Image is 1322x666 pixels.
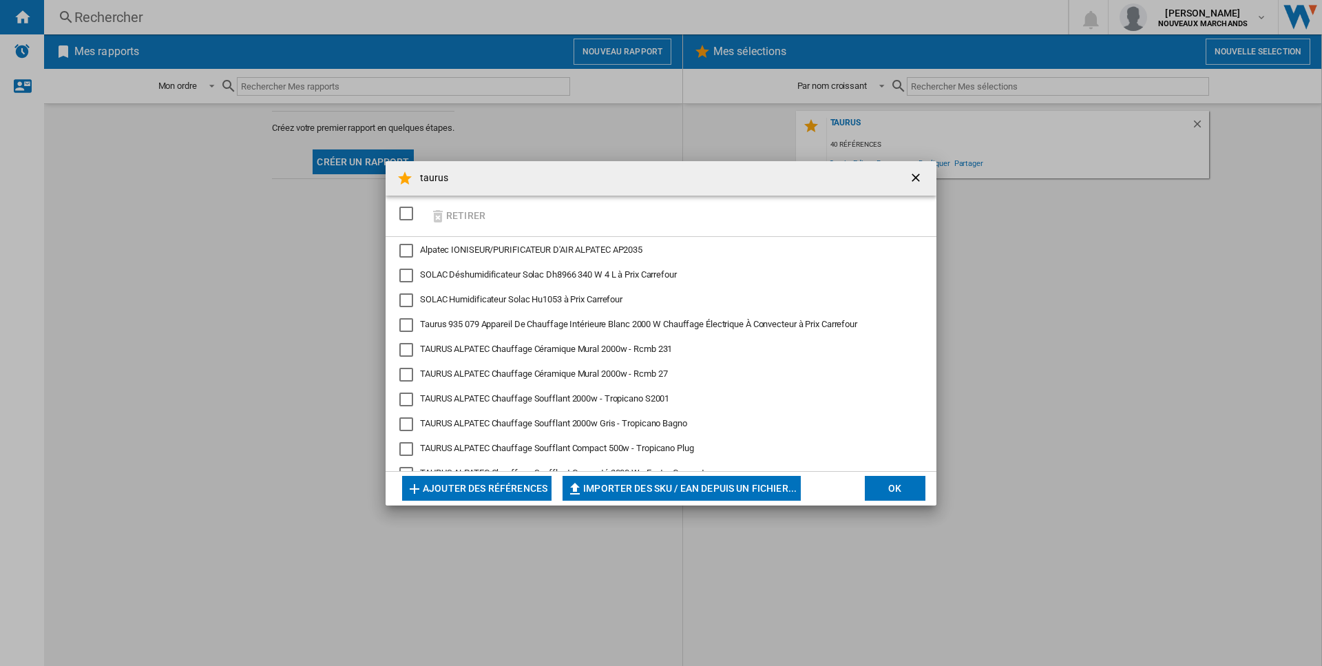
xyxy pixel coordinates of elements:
md-checkbox: TAURUS ALPATEC Chauffage Céramique Mural 2000w - Rcmb 27 [399,368,912,382]
md-checkbox: TAURUS ALPATEC Chauffage Soufflant 2000w Gris - Tropicano Bagno [399,417,912,431]
span: TAURUS ALPATEC Chauffage Soufflant 2000w - Tropicano S2001 [420,393,669,404]
md-checkbox: SELECTIONS.EDITION_POPUP.SELECT_DESELECT [399,202,420,225]
span: SOLAC Déshumidificateur Solac Dh8966 340 W 4 L à Prix Carrefour [420,269,677,280]
span: Taurus 935 079 Appareil De Chauffage Intérieure Blanc 2000 W Chauffage Électrique À Convecteur à ... [420,319,857,329]
button: Importer des SKU / EAN depuis un fichier... [563,476,801,501]
span: TAURUS ALPATEC Chauffage Soufflant Connecté 2000 W - Factor Connect [420,468,704,478]
md-checkbox: TAURUS ALPATEC Chauffage Soufflant Connecté 2000 W - Factor Connect [399,467,912,481]
h4: taurus [413,171,449,185]
md-checkbox: SOLAC Déshumidificateur Solac Dh8966 340 W 4 L à Prix Carrefour [399,269,912,282]
button: getI18NText('BUTTONS.CLOSE_DIALOG') [903,165,931,192]
span: Alpatec IONISEUR/PURIFICATEUR D'AIR ALPATEC AP2035 [420,244,642,255]
ng-md-icon: getI18NText('BUTTONS.CLOSE_DIALOG') [909,171,925,187]
md-checkbox: Alpatec IONISEUR/PURIFICATEUR D'AIR ALPATEC AP2035 [399,244,912,258]
md-checkbox: SOLAC Humidificateur Solac Hu1053 à Prix Carrefour [399,293,912,307]
md-checkbox: TAURUS ALPATEC Chauffage Céramique Mural 2000w - Rcmb 231 [399,343,912,357]
span: TAURUS ALPATEC Chauffage Céramique Mural 2000w - Rcmb 231 [420,344,672,354]
span: TAURUS ALPATEC Chauffage Soufflant Compact 500w - Tropicano Plug [420,443,694,453]
span: TAURUS ALPATEC Chauffage Céramique Mural 2000w - Rcmb 27 [420,368,667,379]
button: Retirer [426,200,490,232]
md-checkbox: TAURUS ALPATEC Chauffage Soufflant 2000w - Tropicano S2001 [399,393,912,406]
button: OK [865,476,925,501]
span: TAURUS ALPATEC Chauffage Soufflant 2000w Gris - Tropicano Bagno [420,418,687,428]
button: Ajouter des références [402,476,552,501]
md-checkbox: Taurus 935 079 Appareil De Chauffage Intérieure Blanc 2000 W Chauffage Électrique À Convecteur à ... [399,318,912,332]
span: SOLAC Humidificateur Solac Hu1053 à Prix Carrefour [420,294,622,304]
md-checkbox: TAURUS ALPATEC Chauffage Soufflant Compact 500w - Tropicano Plug [399,442,912,456]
